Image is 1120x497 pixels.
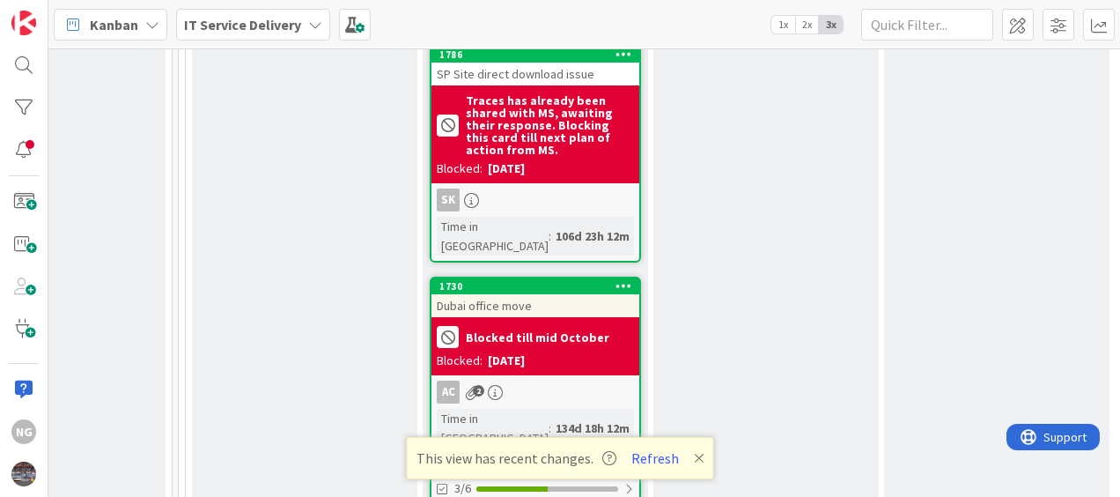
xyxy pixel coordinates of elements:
[431,63,639,85] div: SP Site direct download issue
[795,16,819,33] span: 2x
[439,280,639,293] div: 1730
[431,278,639,294] div: 1730
[431,189,639,211] div: SK
[466,94,634,156] b: Traces has already been shared with MS, awaiting their response. Blocking this card till next pla...
[488,352,525,370] div: [DATE]
[431,278,639,317] div: 1730Dubai office move
[625,447,685,470] button: Refresh
[37,3,80,24] span: Support
[431,294,639,317] div: Dubai office move
[439,48,639,61] div: 1786
[184,16,301,33] b: IT Service Delivery
[861,9,993,41] input: Quick Filter...
[431,47,639,85] div: 1786SP Site direct download issue
[416,448,616,469] span: This view has recent changes.
[431,47,639,63] div: 1786
[549,226,551,246] span: :
[551,419,634,438] div: 134d 18h 12m
[11,419,36,444] div: NG
[437,217,549,256] div: Time in [GEOGRAPHIC_DATA]
[90,14,138,35] span: Kanban
[437,409,549,448] div: Time in [GEOGRAPHIC_DATA]
[771,16,795,33] span: 1x
[11,462,36,486] img: avatar
[437,189,460,211] div: SK
[549,419,551,438] span: :
[431,381,639,404] div: AC
[437,381,460,404] div: AC
[437,159,483,178] div: Blocked:
[473,385,484,397] span: 2
[11,11,36,35] img: Visit kanbanzone.com
[466,331,609,344] b: Blocked till mid October
[551,226,634,246] div: 106d 23h 12m
[437,352,483,370] div: Blocked:
[488,159,525,178] div: [DATE]
[819,16,843,33] span: 3x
